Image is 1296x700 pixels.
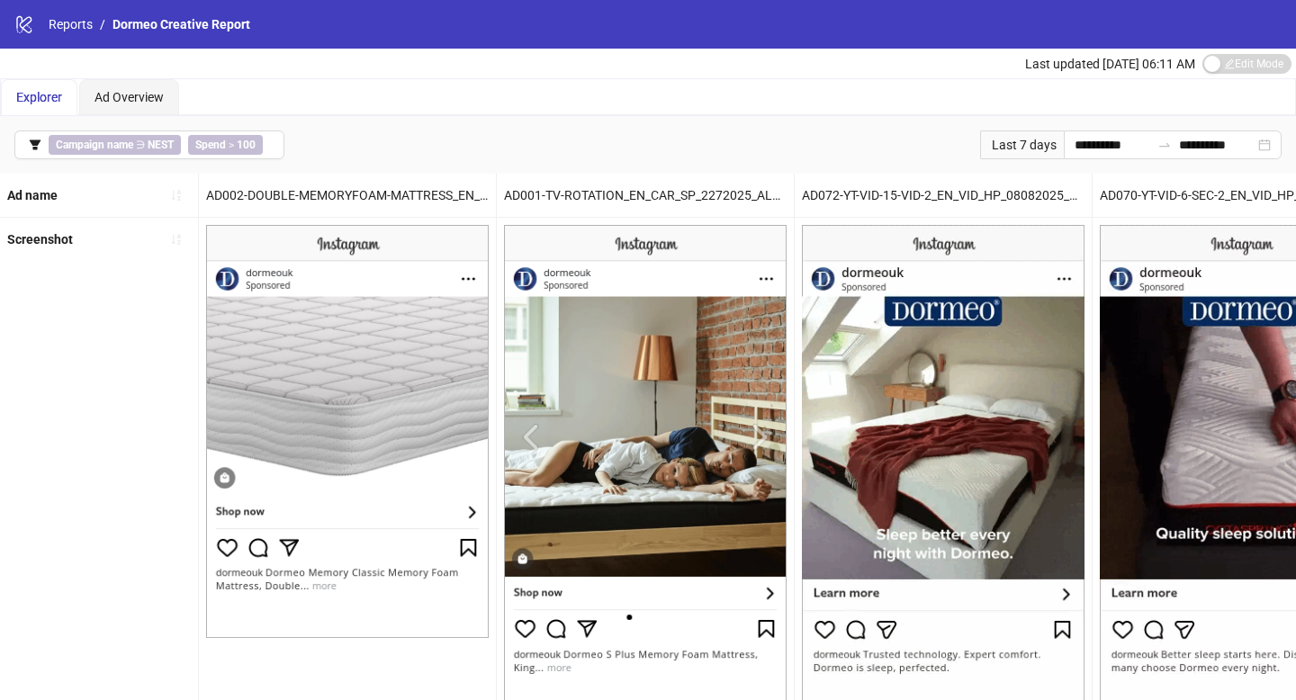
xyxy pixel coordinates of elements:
span: sort-ascending [170,233,183,246]
button: Campaign name ∋ NESTSpend > 100 [14,130,284,159]
b: Spend [195,139,226,151]
span: swap-right [1157,138,1172,152]
div: AD072-YT-VID-15-VID-2_EN_VID_HP_08082025_ALLG_CC_SC1_USP8_BRAND [795,174,1092,217]
span: Ad Overview [94,90,164,104]
div: Last 7 days [980,130,1064,159]
b: Ad name [7,188,58,202]
div: AD002-DOUBLE-MEMORYFOAM-MATTRESS_EN_IMG_SP_07052025_ALLG_CC_SC3_USP1_None [199,174,496,217]
li: / [100,14,105,34]
span: Last updated [DATE] 06:11 AM [1025,57,1195,71]
b: Campaign name [56,139,133,151]
span: ∋ [49,135,181,155]
b: Screenshot [7,232,73,247]
img: Screenshot 120222981603750274 [206,225,489,637]
span: filter [29,139,41,151]
a: Reports [45,14,96,34]
b: 100 [237,139,256,151]
b: NEST [148,139,174,151]
span: sort-ascending [170,189,183,202]
span: Explorer [16,90,62,104]
span: > [188,135,263,155]
span: to [1157,138,1172,152]
div: AD001-TV-ROTATION_EN_CAR_SP_2272025_ALLG_CC_SC3_USP1_None [497,174,794,217]
span: Dormeo Creative Report [112,17,250,31]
